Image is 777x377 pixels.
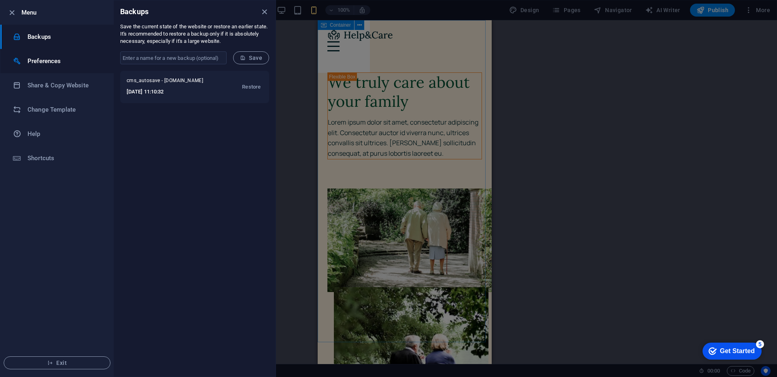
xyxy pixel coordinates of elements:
[28,32,102,42] h6: Backups
[127,87,214,97] h6: [DATE] 11:10:32
[4,356,110,369] button: Exit
[28,56,102,66] h6: Preferences
[233,51,269,64] button: Save
[240,55,262,61] span: Save
[28,153,102,163] h6: Shortcuts
[120,23,269,45] p: Save the current state of the website or restore an earlier state. It's recommended to restore a ...
[28,129,102,139] h6: Help
[6,4,66,21] div: Get Started 5 items remaining, 0% complete
[259,7,269,17] button: close
[120,51,227,64] input: Enter a name for a new backup (optional)
[240,77,263,97] button: Restore
[127,77,214,87] span: cms_autosave - sitejet.hosting206716.a2edf.netcup.net
[11,360,104,366] span: Exit
[120,7,149,17] h6: Backups
[28,105,102,114] h6: Change Template
[0,122,114,146] a: Help
[242,82,261,92] span: Restore
[24,9,59,16] div: Get Started
[21,8,107,17] h6: Menu
[60,2,68,10] div: 5
[28,80,102,90] h6: Share & Copy Website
